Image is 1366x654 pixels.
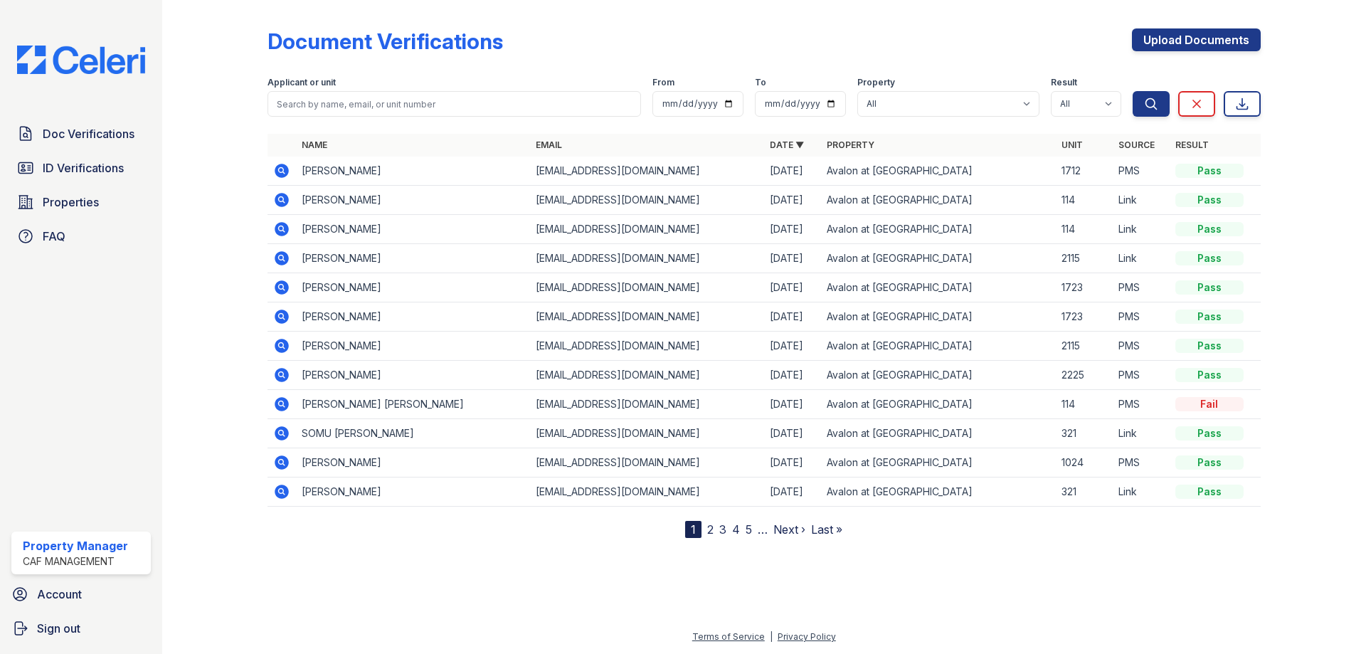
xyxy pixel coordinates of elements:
a: Terms of Service [692,631,765,642]
td: 2115 [1056,244,1113,273]
td: [PERSON_NAME] [296,157,530,186]
td: [EMAIL_ADDRESS][DOMAIN_NAME] [530,186,764,215]
td: 114 [1056,215,1113,244]
div: Pass [1175,164,1244,178]
span: Sign out [37,620,80,637]
a: 5 [746,522,752,537]
div: Pass [1175,455,1244,470]
td: [EMAIL_ADDRESS][DOMAIN_NAME] [530,273,764,302]
td: [EMAIL_ADDRESS][DOMAIN_NAME] [530,244,764,273]
td: PMS [1113,390,1170,419]
div: | [770,631,773,642]
td: [EMAIL_ADDRESS][DOMAIN_NAME] [530,215,764,244]
td: Avalon at [GEOGRAPHIC_DATA] [821,390,1055,419]
td: Link [1113,244,1170,273]
div: Pass [1175,485,1244,499]
div: Pass [1175,251,1244,265]
a: ID Verifications [11,154,151,182]
a: Property [827,139,874,150]
td: [DATE] [764,332,821,361]
a: FAQ [11,222,151,250]
td: [PERSON_NAME] [296,244,530,273]
a: Email [536,139,562,150]
td: Avalon at [GEOGRAPHIC_DATA] [821,419,1055,448]
td: [DATE] [764,302,821,332]
a: Account [6,580,157,608]
td: Link [1113,478,1170,507]
td: [DATE] [764,478,821,507]
td: SOMU [PERSON_NAME] [296,419,530,448]
input: Search by name, email, or unit number [268,91,641,117]
td: [DATE] [764,419,821,448]
td: [PERSON_NAME] [296,478,530,507]
td: [PERSON_NAME] [296,215,530,244]
td: 2115 [1056,332,1113,361]
td: Avalon at [GEOGRAPHIC_DATA] [821,302,1055,332]
td: Avalon at [GEOGRAPHIC_DATA] [821,448,1055,478]
span: Account [37,586,82,603]
td: Avalon at [GEOGRAPHIC_DATA] [821,478,1055,507]
td: [EMAIL_ADDRESS][DOMAIN_NAME] [530,157,764,186]
a: Privacy Policy [778,631,836,642]
td: [PERSON_NAME] [296,361,530,390]
td: 321 [1056,478,1113,507]
div: Document Verifications [268,28,503,54]
td: Link [1113,186,1170,215]
td: Avalon at [GEOGRAPHIC_DATA] [821,215,1055,244]
div: Pass [1175,193,1244,207]
td: PMS [1113,448,1170,478]
label: From [652,77,674,88]
td: PMS [1113,302,1170,332]
td: 1723 [1056,302,1113,332]
td: PMS [1113,273,1170,302]
a: Last » [811,522,842,537]
a: Properties [11,188,151,216]
a: Name [302,139,327,150]
td: 1712 [1056,157,1113,186]
a: Unit [1061,139,1083,150]
td: [PERSON_NAME] [PERSON_NAME] [296,390,530,419]
a: Source [1118,139,1155,150]
td: [EMAIL_ADDRESS][DOMAIN_NAME] [530,448,764,478]
img: CE_Logo_Blue-a8612792a0a2168367f1c8372b55b34899dd931a85d93a1a3d3e32e68fde9ad4.png [6,46,157,74]
td: [DATE] [764,157,821,186]
td: 114 [1056,390,1113,419]
div: Pass [1175,310,1244,324]
label: To [755,77,766,88]
td: 2225 [1056,361,1113,390]
td: [PERSON_NAME] [296,302,530,332]
a: Sign out [6,614,157,643]
label: Applicant or unit [268,77,336,88]
td: Link [1113,419,1170,448]
td: [PERSON_NAME] [296,186,530,215]
td: Avalon at [GEOGRAPHIC_DATA] [821,273,1055,302]
td: Avalon at [GEOGRAPHIC_DATA] [821,186,1055,215]
td: [EMAIL_ADDRESS][DOMAIN_NAME] [530,332,764,361]
span: Properties [43,194,99,211]
div: Pass [1175,368,1244,382]
a: 2 [707,522,714,537]
a: 4 [732,522,740,537]
a: Date ▼ [770,139,804,150]
td: [PERSON_NAME] [296,273,530,302]
a: Doc Verifications [11,120,151,148]
td: [PERSON_NAME] [296,448,530,478]
td: Avalon at [GEOGRAPHIC_DATA] [821,361,1055,390]
td: 1024 [1056,448,1113,478]
span: … [758,521,768,538]
div: CAF Management [23,554,128,569]
td: PMS [1113,332,1170,361]
div: Pass [1175,426,1244,441]
td: [EMAIL_ADDRESS][DOMAIN_NAME] [530,302,764,332]
label: Result [1051,77,1077,88]
td: PMS [1113,361,1170,390]
a: Upload Documents [1132,28,1261,51]
div: Pass [1175,222,1244,236]
span: Doc Verifications [43,125,134,142]
div: Pass [1175,280,1244,295]
a: 3 [719,522,726,537]
div: Property Manager [23,537,128,554]
td: 1723 [1056,273,1113,302]
td: [PERSON_NAME] [296,332,530,361]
